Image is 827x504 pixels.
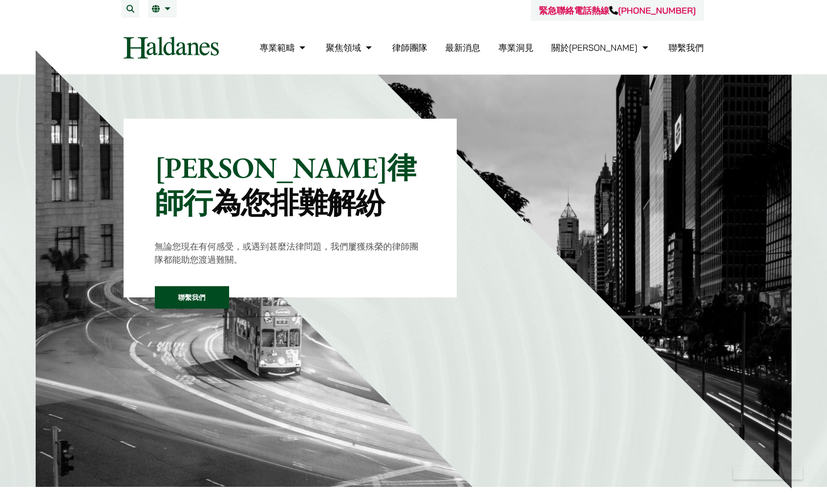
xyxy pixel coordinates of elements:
p: 無論您現在有何感受，或遇到甚麼法律問題，我們屢獲殊榮的律師團隊都能助您渡過難關。 [155,240,426,266]
a: 繁 [152,5,173,13]
a: 律師團隊 [392,42,427,53]
a: 聚焦領域 [326,42,374,53]
a: 緊急聯絡電話熱線[PHONE_NUMBER] [539,5,696,16]
img: Logo of Haldanes [124,37,219,59]
a: 聯繫我們 [155,286,229,309]
mark: 為您排難解紛 [212,184,384,222]
a: 最新消息 [445,42,480,53]
p: [PERSON_NAME]律師行 [155,150,426,220]
a: 專業洞見 [498,42,533,53]
a: 專業範疇 [259,42,308,53]
a: 關於何敦 [551,42,651,53]
a: 聯繫我們 [669,42,704,53]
